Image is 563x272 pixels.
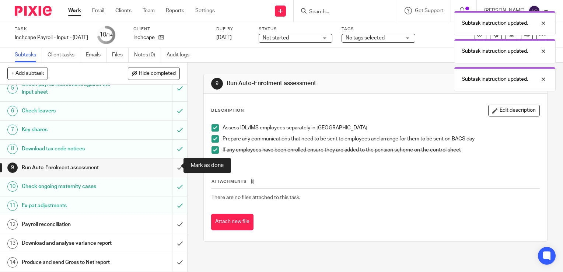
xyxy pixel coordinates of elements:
a: Reports [166,7,184,14]
a: Client tasks [48,48,80,62]
div: 9 [7,163,18,173]
div: 13 [7,238,18,249]
h1: Check leavers [22,105,117,116]
h1: Run Auto-Enrolment assessment [227,80,391,87]
a: Audit logs [167,48,195,62]
p: Subtask instruction updated. [462,20,528,27]
a: Files [112,48,129,62]
button: Attach new file [211,214,253,230]
span: There are no files attached to this task. [211,195,300,200]
label: Status [259,26,332,32]
a: Email [92,7,104,14]
label: Task [15,26,88,32]
h1: Check payroll instructions against the input sheet [22,79,117,98]
p: Description [211,108,244,114]
h1: Payroll reconciliation [22,219,117,230]
div: 9 [211,78,223,90]
div: 8 [7,144,18,154]
a: Team [143,7,155,14]
div: Inchcape Payroll - Input - [DATE] [15,34,88,41]
div: 14 [7,257,18,268]
label: Due by [216,26,249,32]
div: 7 [7,125,18,135]
span: [DATE] [216,35,232,40]
div: 6 [7,106,18,116]
label: Client [133,26,207,32]
h1: Download and analyse variance report [22,238,117,249]
span: Hide completed [139,71,176,77]
a: Subtasks [15,48,42,62]
button: Edit description [488,105,540,116]
div: Inchcape Payroll - Input - October 2025 [15,34,88,41]
small: /14 [106,33,113,37]
a: Emails [86,48,106,62]
div: 5 [7,83,18,94]
button: Hide completed [128,67,180,80]
p: Assess IDL/IMS employees separately in [GEOGRAPHIC_DATA] [223,124,539,132]
p: If any employees have been enrolled ensure they are added to the pension scheme on the control sheet [223,146,539,154]
span: Attachments [211,179,247,184]
p: Subtask instruction updated. [462,48,528,55]
div: 11 [7,200,18,211]
a: Settings [195,7,215,14]
h1: Produce and send Gross to Net report [22,257,117,268]
div: 12 [7,219,18,230]
a: Notes (0) [134,48,161,62]
h1: Ex-pat adjustments [22,200,117,211]
button: + Add subtask [7,67,48,80]
a: Work [68,7,81,14]
a: Clients [115,7,132,14]
img: Pixie [15,6,52,16]
div: 10 [99,31,113,39]
span: Not started [263,35,289,41]
h1: Key shares [22,124,117,135]
img: svg%3E [528,5,540,17]
div: 10 [7,181,18,192]
h1: Download tax code notices [22,143,117,154]
p: Subtask instruction updated. [462,76,528,83]
h1: Run Auto-Enrolment assessment [22,162,117,173]
p: Prepare any communications that need to be sent to employees and arrange for them to be sent on B... [223,135,539,143]
p: Inchcape [133,34,155,41]
h1: Check ongoing maternity cases [22,181,117,192]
